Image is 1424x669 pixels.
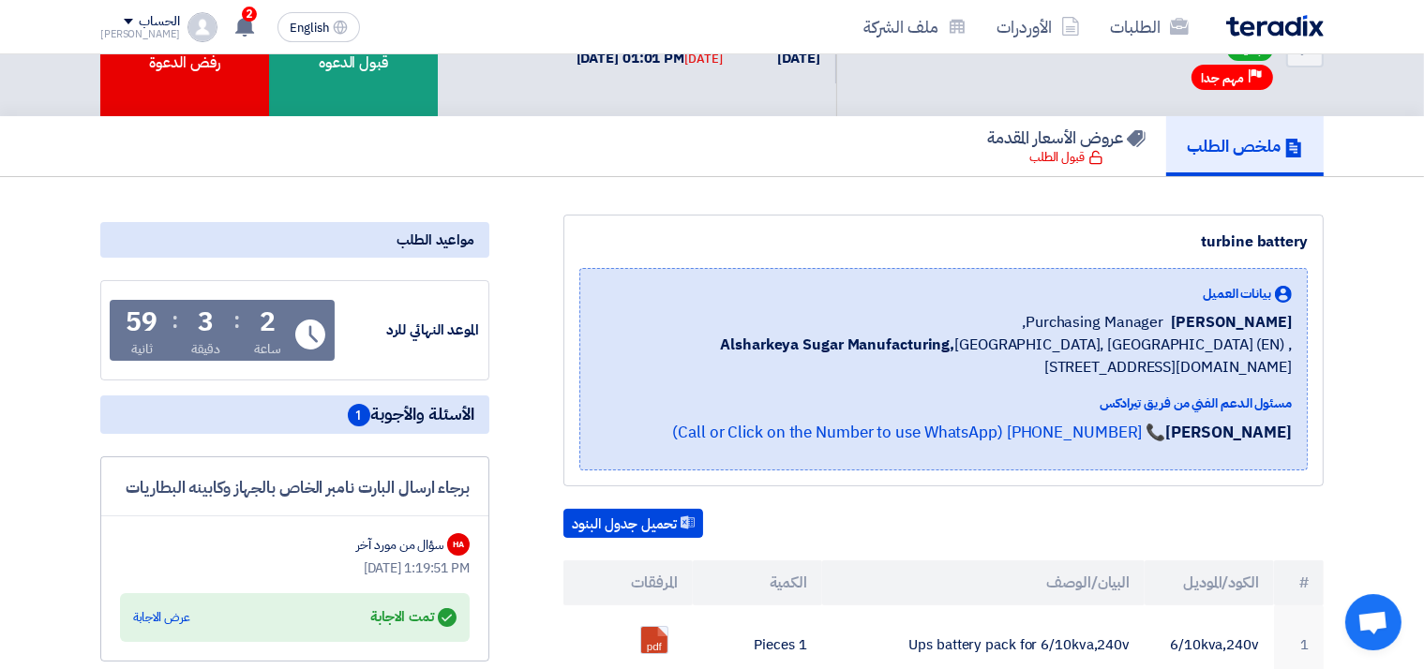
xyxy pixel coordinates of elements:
div: : [234,304,241,337]
a: 📞 [PHONE_NUMBER] (Call or Click on the Number to use WhatsApp) [672,421,1165,444]
div: قبول الطلب [1029,148,1103,167]
th: الكود/الموديل [1145,560,1274,605]
div: الموعد النهائي للرد [338,320,479,341]
img: Teradix logo [1226,15,1324,37]
div: HA [447,533,470,556]
div: دقيقة [191,339,220,359]
a: الأوردرات [982,5,1095,49]
th: # [1274,560,1324,605]
div: : [172,304,178,337]
span: بيانات العميل [1203,284,1271,304]
a: ملف الشركة [848,5,982,49]
div: مسئول الدعم الفني من فريق تيرادكس [595,394,1292,413]
th: المرفقات [563,560,693,605]
span: مهم جدا [1201,69,1244,87]
div: برجاء ارسال البارت نامبر الخاص بالجهاز وكابينه البطاريات [120,476,470,500]
h5: ملخص الطلب [1187,135,1303,156]
strong: [PERSON_NAME] [1165,421,1292,444]
div: تمت الاجابة [370,604,457,631]
div: مواعيد الطلب [100,222,489,258]
div: ساعة [254,339,281,359]
div: 3 [198,309,214,335]
div: turbine battery [579,230,1308,253]
div: [PERSON_NAME] [100,29,180,39]
h5: عروض الأسعار المقدمة [987,126,1146,148]
button: تحميل جدول البنود [563,509,703,539]
span: 1 [348,404,370,426]
img: profile_test.png [187,12,217,42]
a: عروض الأسعار المقدمة قبول الطلب [967,116,1166,176]
th: الكمية [693,560,822,605]
div: Open chat [1345,594,1402,650]
span: [GEOGRAPHIC_DATA], [GEOGRAPHIC_DATA] (EN) ,[STREET_ADDRESS][DOMAIN_NAME] [595,334,1292,379]
span: English [290,22,329,35]
div: عرض الاجابة [133,608,190,627]
b: Alsharkeya Sugar Manufacturing, [720,334,954,356]
button: English [277,12,360,42]
div: [DATE] 1:19:51 PM [120,558,470,578]
span: الأسئلة والأجوبة [348,403,474,426]
span: 2 [242,7,257,22]
div: [DATE] [684,50,722,68]
div: ثانية [131,339,153,359]
div: الحساب [139,14,179,30]
a: الطلبات [1095,5,1204,49]
span: Purchasing Manager, [1022,311,1163,334]
div: 59 [126,309,157,335]
div: [DATE] 01:01 PM [577,48,723,69]
div: 2 [260,309,276,335]
span: [PERSON_NAME] [1171,311,1292,334]
a: ملخص الطلب [1166,116,1324,176]
th: البيان/الوصف [822,560,1146,605]
div: سؤال من مورد آخر [356,535,443,555]
div: [DATE] [753,48,820,69]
